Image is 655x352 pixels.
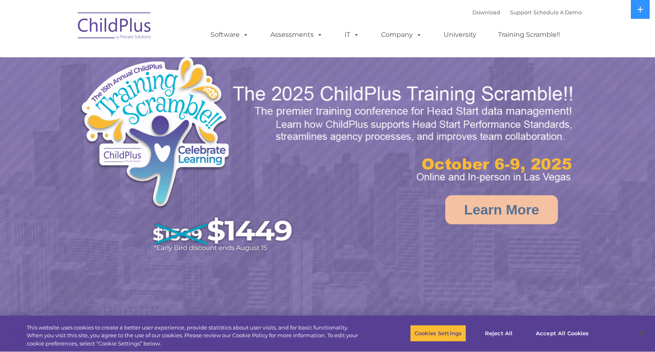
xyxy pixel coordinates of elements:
a: Assessments [262,27,331,43]
a: University [435,27,485,43]
button: Reject All [473,325,524,342]
div: This website uses cookies to create a better user experience, provide statistics about user visit... [27,324,360,348]
font: | [472,9,582,16]
a: Company [373,27,430,43]
a: Schedule A Demo [533,9,582,16]
a: Software [202,27,257,43]
a: Download [472,9,500,16]
a: Support [510,9,532,16]
a: Learn More [445,195,558,224]
img: ChildPlus by Procare Solutions [74,7,156,47]
button: Close [633,324,651,342]
a: Training Scramble!! [490,27,568,43]
button: Cookies Settings [410,325,466,342]
a: IT [336,27,367,43]
button: Accept All Cookies [531,325,593,342]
